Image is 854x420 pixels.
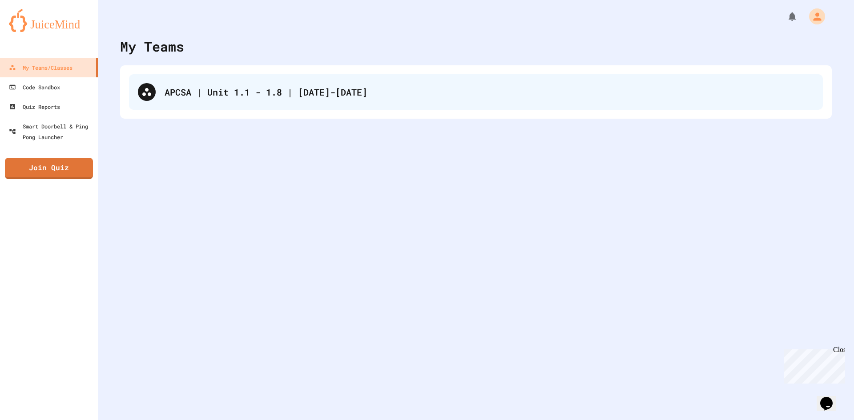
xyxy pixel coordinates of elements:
div: Smart Doorbell & Ping Pong Launcher [9,121,94,142]
div: Chat with us now!Close [4,4,61,56]
img: logo-orange.svg [9,9,89,32]
div: APCSA | Unit 1.1 - 1.8 | [DATE]-[DATE] [129,74,823,110]
div: Quiz Reports [9,101,60,112]
div: Code Sandbox [9,82,60,92]
div: My Account [800,6,827,27]
div: My Teams/Classes [9,62,73,73]
div: APCSA | Unit 1.1 - 1.8 | [DATE]-[DATE] [165,85,814,99]
iframe: chat widget [817,384,845,411]
div: My Teams [120,36,184,56]
div: My Notifications [770,9,800,24]
iframe: chat widget [780,346,845,384]
a: Join Quiz [5,158,93,179]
